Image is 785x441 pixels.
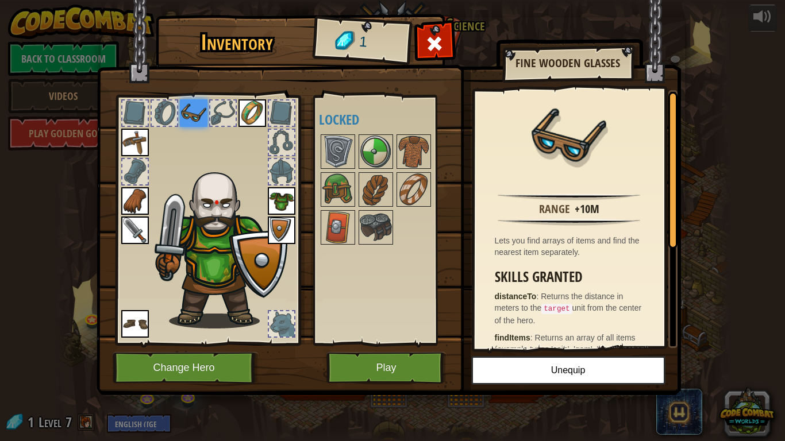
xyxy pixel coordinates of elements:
[530,333,535,342] span: :
[360,173,392,206] img: portrait.png
[150,161,291,328] img: male.png
[358,32,368,53] span: 1
[495,269,649,285] h3: Skills Granted
[113,352,259,384] button: Change Hero
[539,201,570,218] div: Range
[398,173,430,206] img: portrait.png
[360,211,392,243] img: portrait.png
[575,201,599,218] div: +10m
[541,304,572,314] code: target
[471,356,665,385] button: Unequip
[121,129,149,156] img: portrait.png
[180,99,207,127] img: portrait.png
[121,187,149,215] img: portrait.png
[498,219,640,226] img: hr.png
[495,292,642,325] span: Returns the distance in meters to the unit from the center of the hero.
[398,136,430,168] img: portrait.png
[495,333,649,378] span: Returns an array of all items (example types 'coin', 'gem', 'health-potion') within eyesight ( m ...
[326,352,447,384] button: Play
[121,216,149,244] img: portrait.png
[322,136,354,168] img: portrait.png
[532,99,606,173] img: portrait.png
[322,173,354,206] img: portrait.png
[498,194,640,200] img: hr.png
[268,187,295,215] img: portrait.png
[322,211,354,243] img: portrait.png
[319,112,455,127] h4: Locked
[238,99,266,127] img: portrait.png
[360,136,392,168] img: portrait.png
[268,216,295,244] img: portrait.png
[121,310,149,338] img: portrait.png
[495,292,537,301] strong: distanceTo
[495,235,649,258] div: Lets you find arrays of items and find the nearest item separately.
[536,292,541,301] span: :
[514,57,622,69] h2: Fine Wooden Glasses
[495,333,530,342] strong: findItems
[164,30,310,55] h1: Inventory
